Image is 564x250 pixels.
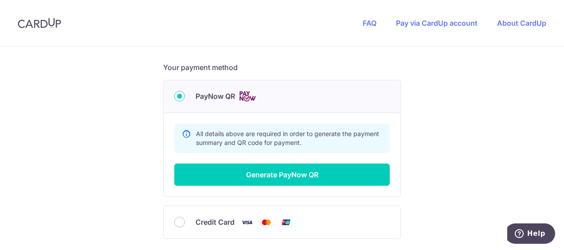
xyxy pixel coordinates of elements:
[163,62,401,73] h5: Your payment method
[507,223,555,246] iframe: Opens a widget where you can find more information
[196,217,235,227] span: Credit Card
[174,91,390,102] div: PayNow QR Cards logo
[497,19,546,27] a: About CardUp
[396,19,478,27] a: Pay via CardUp account
[239,91,256,102] img: Cards logo
[196,91,235,102] span: PayNow QR
[196,130,379,146] span: All details above are required in order to generate the payment summary and QR code for payment.
[238,217,256,228] img: Visa
[258,217,275,228] img: Mastercard
[363,19,376,27] a: FAQ
[277,217,295,228] img: Union Pay
[18,18,61,28] img: CardUp
[174,164,390,186] button: Generate PayNow QR
[174,217,390,228] div: Credit Card Visa Mastercard Union Pay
